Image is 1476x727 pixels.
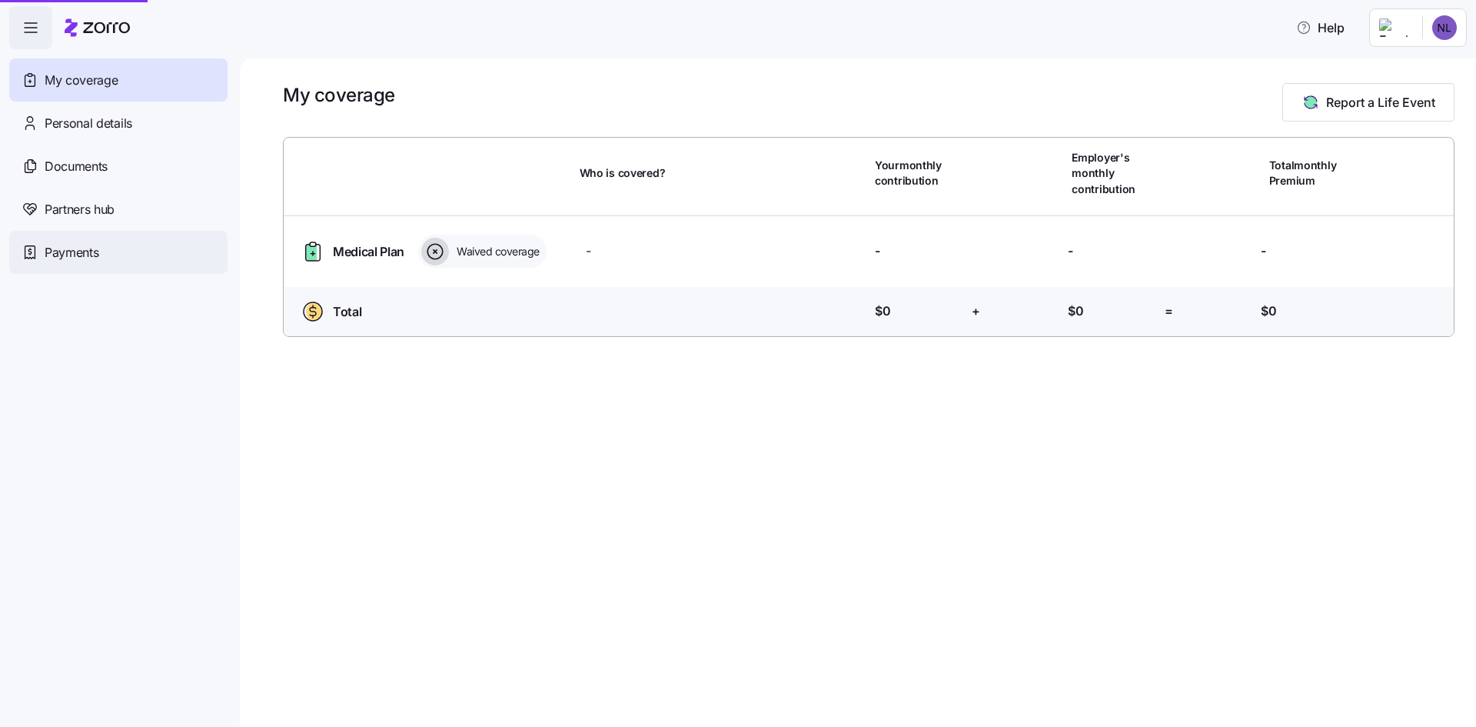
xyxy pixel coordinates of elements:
[1072,150,1158,197] span: Employer's monthly contribution
[45,200,115,219] span: Partners hub
[1296,18,1345,37] span: Help
[333,242,404,262] span: Medical Plan
[45,157,108,176] span: Documents
[452,244,540,259] span: Waived coverage
[45,114,132,133] span: Personal details
[580,165,666,181] span: Who is covered?
[1284,12,1357,43] button: Help
[9,231,228,274] a: Payments
[875,242,880,261] span: -
[1432,15,1457,40] img: 615f4a57bf5aab0e4d2d505fe0f8a858
[1165,302,1173,321] span: =
[9,145,228,188] a: Documents
[1261,302,1276,321] span: $0
[9,102,228,145] a: Personal details
[1282,83,1454,122] button: Report a Life Event
[283,83,395,107] h1: My coverage
[1269,158,1355,189] span: Total monthly Premium
[875,302,890,321] span: $0
[1261,242,1266,261] span: -
[45,71,118,90] span: My coverage
[1326,93,1435,112] span: Report a Life Event
[1068,242,1073,261] span: -
[586,242,591,261] span: -
[875,158,961,189] span: Your monthly contribution
[1068,302,1083,321] span: $0
[9,58,228,102] a: My coverage
[972,302,980,321] span: +
[9,188,228,231] a: Partners hub
[45,243,98,262] span: Payments
[333,302,361,322] span: Total
[1379,18,1410,37] img: Employer logo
